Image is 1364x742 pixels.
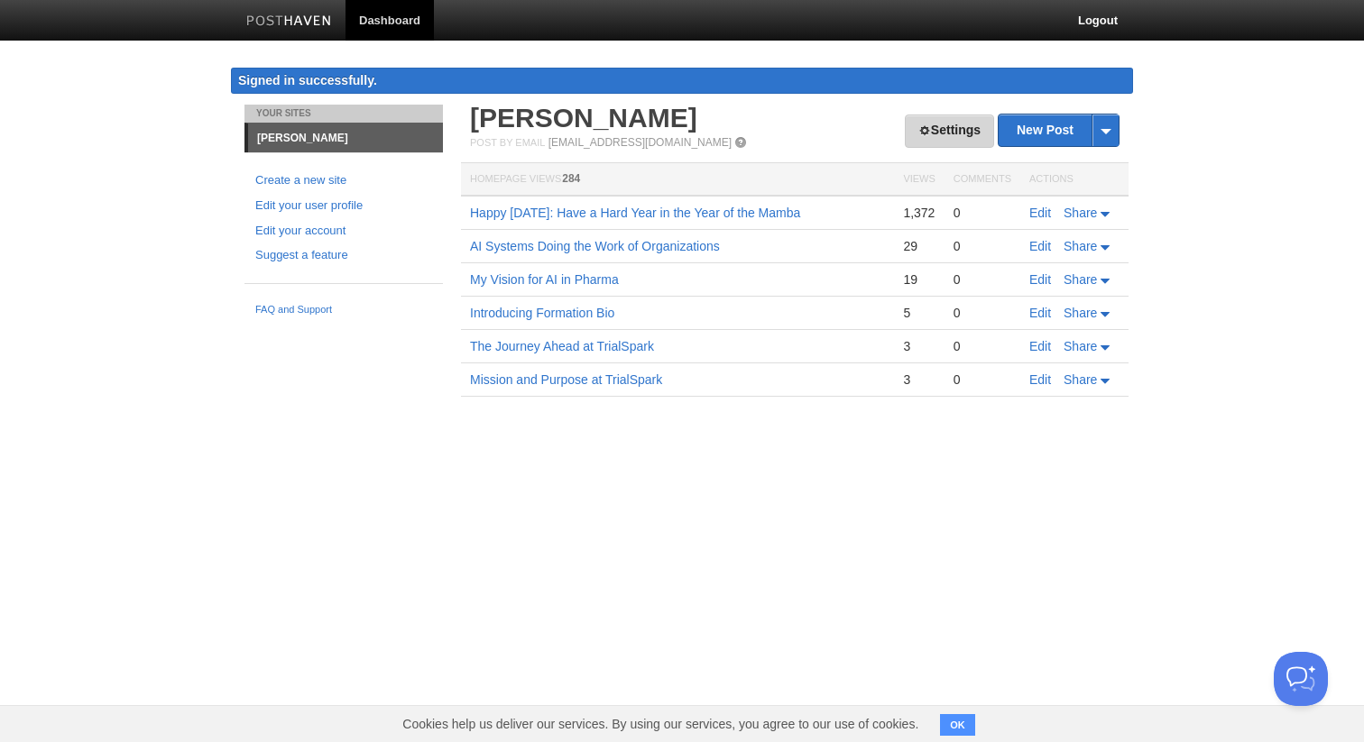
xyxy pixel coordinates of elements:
span: Share [1064,272,1097,287]
div: 0 [954,338,1011,354]
a: Edit your user profile [255,197,432,215]
div: 0 [954,205,1011,221]
span: Cookies help us deliver our services. By using our services, you agree to our use of cookies. [384,706,936,742]
div: 0 [954,271,1011,288]
a: Mission and Purpose at TrialSpark [470,372,662,387]
a: Edit [1029,306,1051,320]
div: 3 [903,338,935,354]
span: Post by Email [470,137,545,148]
a: Edit [1029,339,1051,353]
a: AI Systems Doing the Work of Organizations [470,239,720,253]
span: Share [1064,372,1097,387]
a: Settings [905,115,994,148]
span: 284 [562,172,580,185]
a: Edit [1029,272,1051,287]
th: Views [894,163,944,197]
a: The Journey Ahead at TrialSpark [470,339,654,353]
div: 0 [954,371,1011,388]
a: FAQ and Support [255,302,432,318]
div: 1,372 [903,205,935,221]
a: Edit [1029,239,1051,253]
div: 29 [903,238,935,254]
div: 5 [903,305,935,321]
a: Edit [1029,372,1051,387]
th: Comments [945,163,1020,197]
a: Suggest a feature [255,246,432,265]
span: Share [1064,306,1097,320]
a: New Post [999,115,1119,146]
span: Share [1064,206,1097,220]
th: Homepage Views [461,163,894,197]
img: Posthaven-bar [246,15,332,29]
a: Introducing Formation Bio [470,306,614,320]
button: OK [940,714,975,736]
a: [PERSON_NAME] [248,124,443,152]
div: 3 [903,371,935,388]
div: 0 [954,238,1011,254]
li: Your Sites [244,105,443,123]
a: My Vision for AI in Pharma [470,272,619,287]
iframe: Help Scout Beacon - Open [1274,652,1328,706]
a: Edit your account [255,222,432,241]
a: Edit [1029,206,1051,220]
span: Share [1064,339,1097,353]
div: Signed in successfully. [231,68,1133,94]
div: 0 [954,305,1011,321]
th: Actions [1020,163,1129,197]
a: Create a new site [255,171,432,190]
a: Happy [DATE]: Have a Hard Year in the Year of the Mamba [470,206,800,220]
a: [EMAIL_ADDRESS][DOMAIN_NAME] [548,136,732,149]
div: 19 [903,271,935,288]
span: Share [1064,239,1097,253]
a: [PERSON_NAME] [470,103,697,133]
